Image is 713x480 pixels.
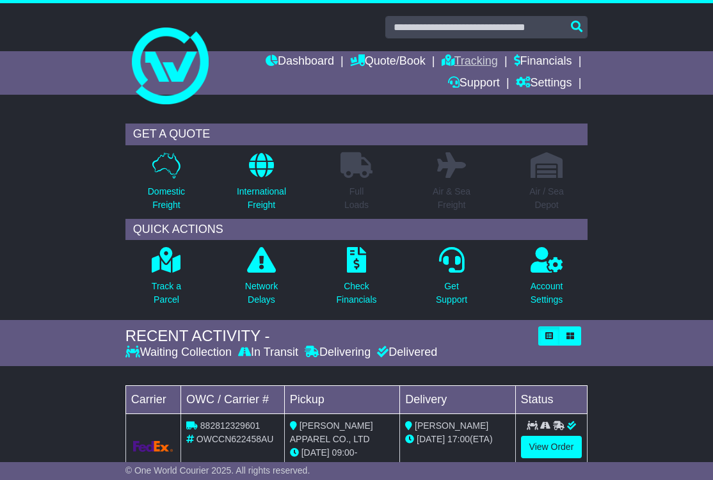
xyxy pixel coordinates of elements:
[435,246,468,314] a: GetSupport
[125,385,180,413] td: Carrier
[433,185,470,212] p: Air & Sea Freight
[405,433,509,446] div: (ETA)
[125,346,235,360] div: Waiting Collection
[417,434,445,444] span: [DATE]
[350,51,426,73] a: Quote/Book
[245,280,278,307] p: Network Delays
[515,385,588,413] td: Status
[336,280,376,307] p: Check Financials
[290,446,394,473] div: - (ETA)
[514,51,572,73] a: Financials
[266,51,334,73] a: Dashboard
[521,436,582,458] a: View Order
[133,441,173,452] img: GetCarrierServiceLogo
[301,346,374,360] div: Delivering
[442,51,498,73] a: Tracking
[152,280,181,307] p: Track a Parcel
[147,152,186,219] a: DomesticFreight
[244,246,278,314] a: NetworkDelays
[436,280,467,307] p: Get Support
[235,346,301,360] div: In Transit
[125,219,588,241] div: QUICK ACTIONS
[340,185,373,212] p: Full Loads
[290,420,373,444] span: [PERSON_NAME] APPAREL CO., LTD
[125,327,533,346] div: RECENT ACTIVITY -
[180,385,284,413] td: OWC / Carrier #
[400,385,515,413] td: Delivery
[290,461,312,471] span: 17:00
[284,385,399,413] td: Pickup
[125,465,310,476] span: © One World Courier 2025. All rights reserved.
[529,185,564,212] p: Air / Sea Depot
[125,124,588,145] div: GET A QUOTE
[448,73,500,95] a: Support
[148,185,185,212] p: Domestic Freight
[196,434,274,444] span: OWCCN622458AU
[447,434,470,444] span: 17:00
[200,420,260,431] span: 882812329601
[530,246,564,314] a: AccountSettings
[335,246,377,314] a: CheckFinancials
[236,152,287,219] a: InternationalFreight
[301,447,330,458] span: [DATE]
[332,447,355,458] span: 09:00
[237,185,286,212] p: International Freight
[531,280,563,307] p: Account Settings
[415,420,488,431] span: [PERSON_NAME]
[374,346,437,360] div: Delivered
[151,246,182,314] a: Track aParcel
[516,73,572,95] a: Settings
